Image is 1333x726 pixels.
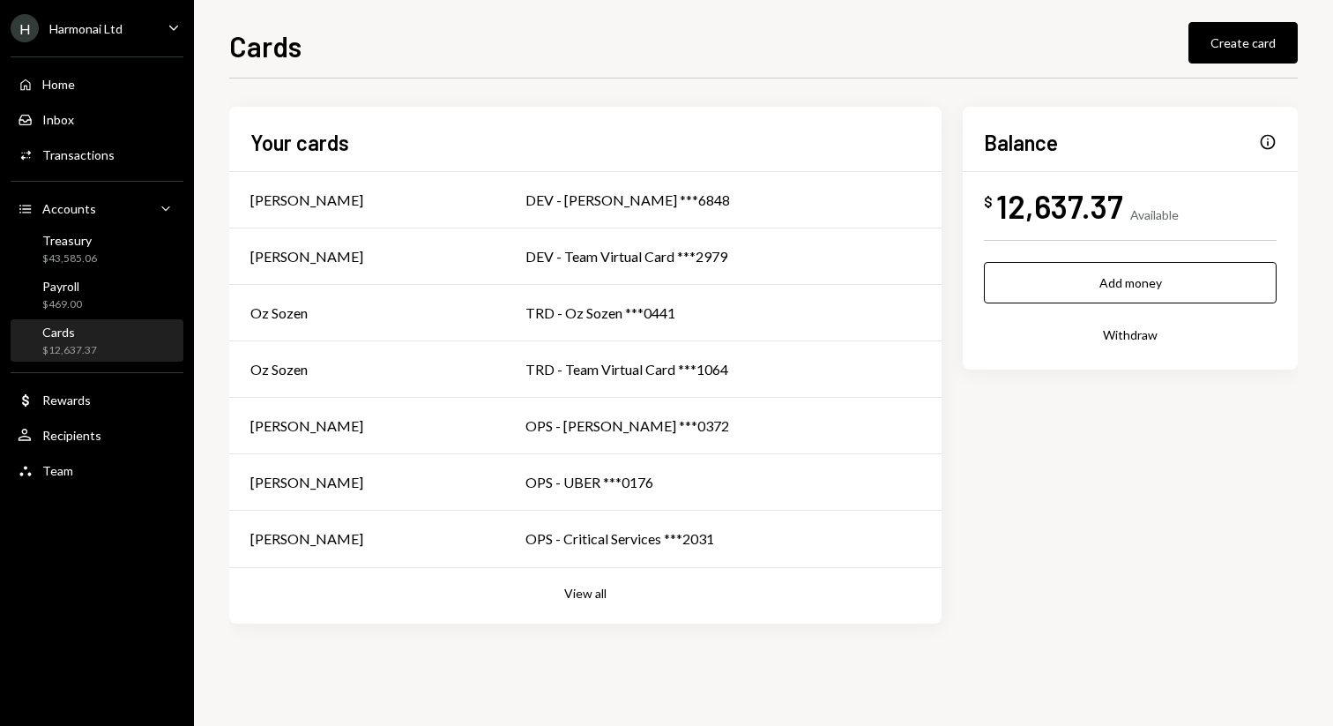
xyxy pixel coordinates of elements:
a: Treasury$43,585.06 [11,228,183,270]
div: [PERSON_NAME] [250,190,363,211]
div: Transactions [42,147,115,162]
h2: Your cards [250,128,349,157]
div: H [11,14,39,42]
div: [PERSON_NAME] [250,246,363,267]
a: Home [11,68,183,100]
div: DEV - Team Virtual Card ***2979 [525,246,920,267]
div: Recipients [42,428,101,443]
div: Payroll [42,279,82,294]
div: [PERSON_NAME] [250,415,363,437]
a: Recipients [11,419,183,451]
div: Available [1130,207,1179,222]
button: Add money [984,262,1277,303]
a: Inbox [11,103,183,135]
a: Accounts [11,192,183,224]
div: Cards [42,325,97,340]
a: Payroll$469.00 [11,273,183,316]
button: Create card [1188,22,1298,64]
div: OPS - [PERSON_NAME] ***0372 [525,415,920,437]
div: 12,637.37 [996,186,1123,226]
div: Accounts [42,201,96,216]
div: $469.00 [42,297,82,312]
h1: Cards [229,28,302,64]
button: Withdraw [984,314,1277,356]
div: Oz Sozen [250,303,308,324]
div: Treasury [42,233,97,248]
div: $43,585.06 [42,251,97,266]
div: Rewards [42,393,91,408]
div: Harmonai Ltd [49,21,123,36]
a: Transactions [11,138,183,170]
div: $12,637.37 [42,343,97,358]
a: Rewards [11,384,183,415]
a: Team [11,454,183,486]
div: [PERSON_NAME] [250,472,363,493]
div: Oz Sozen [250,359,308,380]
h2: Balance [984,128,1058,157]
div: TRD - Team Virtual Card ***1064 [525,359,920,380]
div: Team [42,463,73,478]
div: OPS - UBER ***0176 [525,472,920,493]
div: Inbox [42,112,74,127]
div: [PERSON_NAME] [250,528,363,550]
a: Cards$12,637.37 [11,319,183,362]
div: TRD - Oz Sozen ***0441 [525,303,920,324]
button: View all [564,586,607,603]
div: OPS - Critical Services ***2031 [525,528,920,550]
div: $ [984,193,993,211]
div: Home [42,77,75,92]
div: DEV - [PERSON_NAME] ***6848 [525,190,920,211]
